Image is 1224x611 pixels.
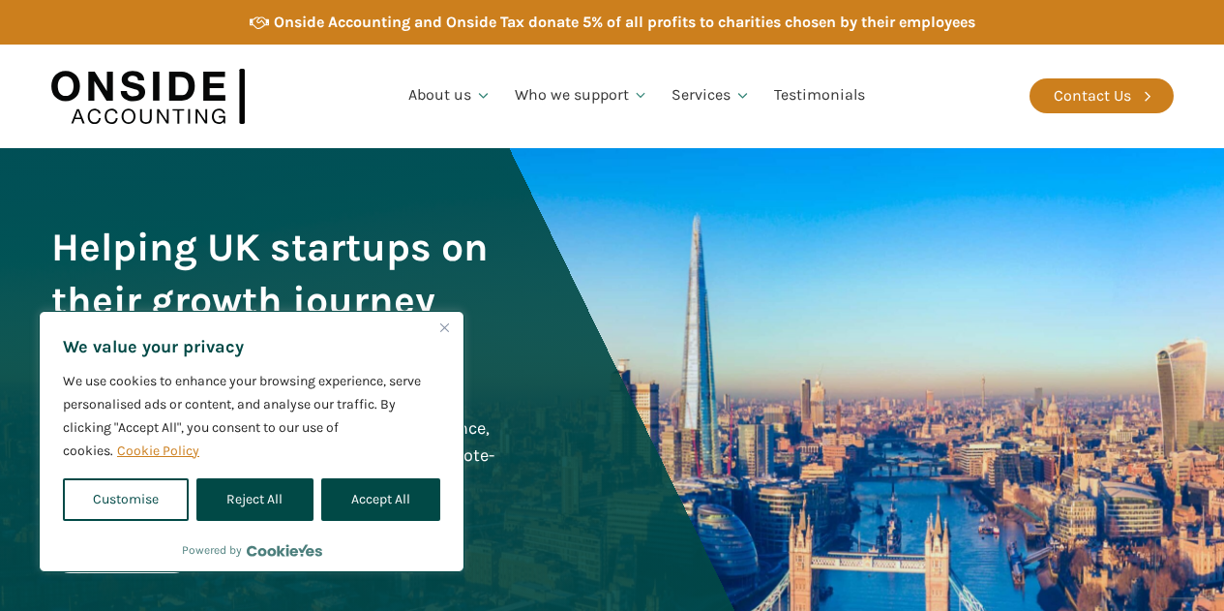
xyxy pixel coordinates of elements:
[247,544,322,557] a: Visit CookieYes website
[51,59,245,134] img: Onside Accounting
[116,442,200,460] a: Cookie Policy
[762,63,877,129] a: Testimonials
[1054,83,1131,108] div: Contact Us
[63,335,440,358] p: We value your privacy
[274,10,975,35] div: Onside Accounting and Onside Tax donate 5% of all profits to charities chosen by their employees
[660,63,762,129] a: Services
[182,540,322,560] div: Powered by
[63,478,189,521] button: Customise
[397,63,503,129] a: About us
[63,370,440,463] p: We use cookies to enhance your browsing experience, serve personalised ads or content, and analys...
[51,221,500,327] h1: Helping UK startups on their growth journey
[196,478,313,521] button: Reject All
[1030,78,1174,113] a: Contact Us
[433,316,456,339] button: Close
[39,311,464,572] div: We value your privacy
[440,323,449,332] img: Close
[321,478,440,521] button: Accept All
[503,63,661,129] a: Who we support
